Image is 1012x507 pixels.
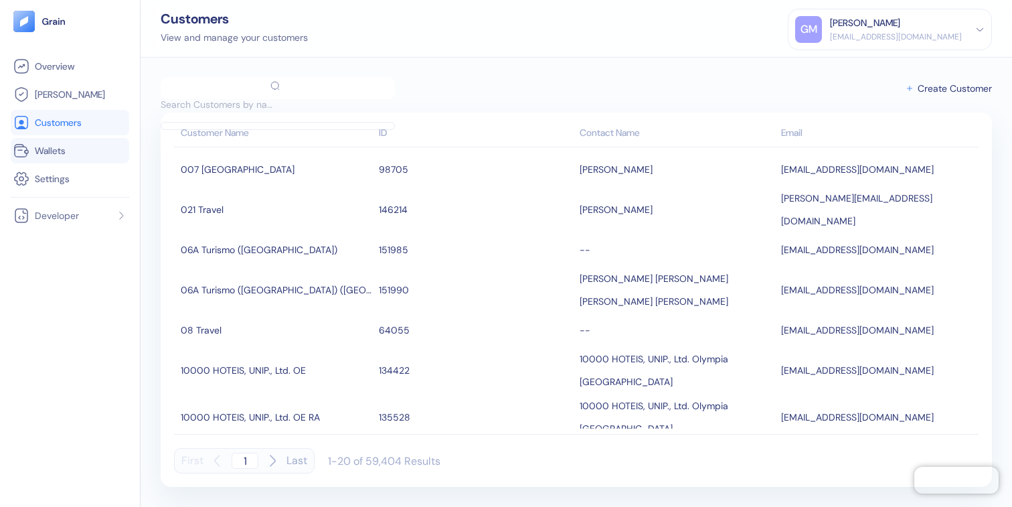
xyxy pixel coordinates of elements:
[375,233,577,267] td: 151985
[181,448,203,474] button: First
[35,60,74,73] span: Overview
[576,267,778,313] td: [PERSON_NAME] [PERSON_NAME] [PERSON_NAME] [PERSON_NAME]
[778,186,979,233] td: [PERSON_NAME][EMAIL_ADDRESS][DOMAIN_NAME]
[35,88,105,101] span: [PERSON_NAME]
[161,31,308,45] div: View and manage your customers
[181,359,372,382] div: 10000 HOTEIS, UNIP., Ltd. OE
[918,84,992,93] span: Create Customer
[35,144,66,157] span: Wallets
[181,319,372,342] div: 08 Travel
[181,198,372,221] div: 021 Travel
[576,186,778,233] td: [PERSON_NAME]
[181,406,372,429] div: 10000 HOTEIS, UNIP., Ltd. OE RA
[830,16,900,30] div: [PERSON_NAME]
[13,143,126,159] a: Wallets
[181,279,372,301] div: 06A Turismo (Porto Alegre) (ANT)
[576,394,778,441] td: 10000 HOTEIS, UNIP., Ltd. Olympia [GEOGRAPHIC_DATA]
[778,153,979,186] td: [EMAIL_ADDRESS][DOMAIN_NAME]
[13,58,126,74] a: Overview
[286,448,307,474] button: Last
[35,172,70,186] span: Settings
[576,347,778,394] td: 10000 HOTEIS, UNIP., Ltd. Olympia [GEOGRAPHIC_DATA]
[905,78,992,99] button: Create Customer
[181,158,372,181] div: 007 Europe
[795,16,822,43] div: GM
[35,116,82,129] span: Customers
[375,267,577,313] td: 151990
[35,209,79,222] span: Developer
[13,115,126,131] a: Customers
[174,121,375,147] th: Customer Name
[161,12,308,25] div: Customers
[576,153,778,186] td: [PERSON_NAME]
[778,121,979,147] th: Email
[375,313,577,347] td: 64055
[375,394,577,441] td: 135528
[375,347,577,394] td: 134422
[375,153,577,186] td: 98705
[13,11,35,32] img: logo-tablet-V2.svg
[375,121,577,147] th: ID
[830,31,962,43] div: [EMAIL_ADDRESS][DOMAIN_NAME]
[576,233,778,267] td: --
[778,267,979,313] td: [EMAIL_ADDRESS][DOMAIN_NAME]
[914,467,999,494] iframe: Chatra live chat
[13,171,126,187] a: Settings
[181,238,372,261] div: 06A Turismo (Porto Alegre)
[576,121,778,147] th: Contact Name
[41,17,66,26] img: logo
[576,313,778,347] td: --
[778,394,979,441] td: [EMAIL_ADDRESS][DOMAIN_NAME]
[778,347,979,394] td: [EMAIL_ADDRESS][DOMAIN_NAME]
[375,186,577,233] td: 146214
[13,86,126,102] a: [PERSON_NAME]
[778,233,979,267] td: [EMAIL_ADDRESS][DOMAIN_NAME]
[161,94,273,115] input: Search Customers by name or ID
[328,454,440,468] div: 1-20 of 59,404 Results
[778,313,979,347] td: [EMAIL_ADDRESS][DOMAIN_NAME]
